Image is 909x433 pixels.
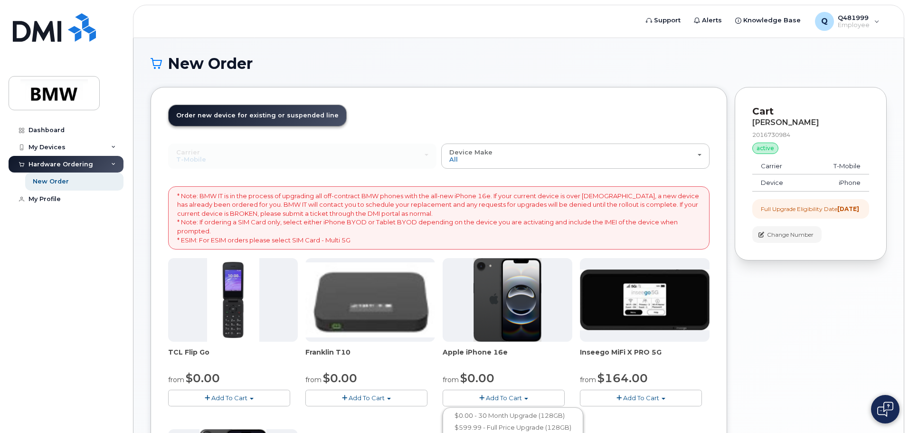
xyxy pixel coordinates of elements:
small: from [305,375,322,384]
div: [PERSON_NAME] [752,118,869,127]
button: Add To Cart [305,390,427,406]
img: TCL_FLIP_MODE.jpg [207,258,259,342]
span: Add To Cart [349,394,385,402]
small: from [168,375,184,384]
h1: New Order [151,55,887,72]
img: Open chat [877,402,893,417]
p: Cart [752,105,869,118]
button: Add To Cart [168,390,290,406]
span: $164.00 [597,371,648,385]
div: 2016730984 [752,131,869,139]
span: Add To Cart [623,394,659,402]
td: Carrier [752,158,807,175]
div: Apple iPhone 16e [443,347,572,366]
td: Device [752,174,807,192]
span: Order new device for existing or suspended line [176,112,339,119]
span: Device Make [449,148,492,156]
div: active [752,143,778,154]
p: * Note: BMW IT is in the process of upgrading all off-contract BMW phones with the all-new iPhone... [177,192,701,244]
td: iPhone [807,174,869,192]
span: $0.00 [323,371,357,385]
button: Change Number [752,226,822,243]
span: $0.00 [460,371,494,385]
span: Add To Cart [211,394,247,402]
td: T-Mobile [807,158,869,175]
button: Add To Cart [580,390,702,406]
small: from [580,375,596,384]
img: iphone16e.png [473,258,542,342]
span: All [449,155,458,163]
span: Add To Cart [486,394,522,402]
div: TCL Flip Go [168,347,298,366]
img: cut_small_inseego_5G.jpg [580,269,710,330]
button: Device Make All [441,144,710,168]
button: Add To Cart [443,390,565,406]
div: Inseego MiFi X PRO 5G [580,347,710,366]
span: Change Number [767,231,814,239]
strong: [DATE] [837,205,859,212]
a: $0.00 - 30 Month Upgrade (128GB) [445,410,581,422]
div: Full Upgrade Eligibility Date [761,205,859,213]
div: Franklin T10 [305,347,435,366]
small: from [443,375,459,384]
img: t10.jpg [305,262,435,337]
span: $0.00 [186,371,220,385]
